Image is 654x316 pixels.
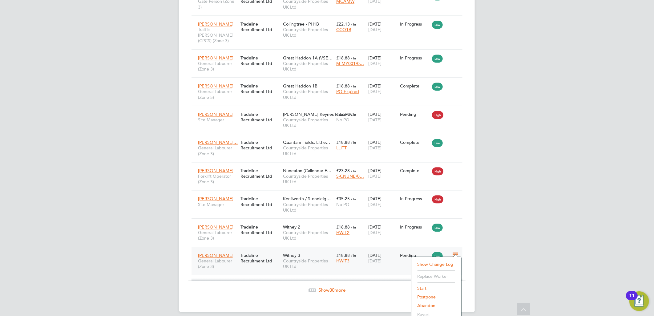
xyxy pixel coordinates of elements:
[351,112,356,117] span: / hr
[336,27,351,32] span: CCO1B
[432,83,443,91] span: Low
[239,136,281,154] div: Tradeline Recruitment Ltd
[336,21,350,27] span: £22.13
[318,287,345,293] span: Show more
[400,140,429,145] div: Complete
[367,193,399,210] div: [DATE]
[432,21,443,29] span: Low
[351,140,356,145] span: / hr
[367,136,399,154] div: [DATE]
[198,145,237,156] span: General Labourer (Zone 3)
[239,18,281,35] div: Tradeline Recruitment Ltd
[351,56,356,60] span: / hr
[351,168,356,173] span: / hr
[239,52,281,69] div: Tradeline Recruitment Ltd
[336,83,350,89] span: £18.88
[239,249,281,267] div: Tradeline Recruitment Ltd
[367,108,399,126] div: [DATE]
[196,136,462,141] a: [PERSON_NAME]…General Labourer (Zone 3)Tradeline Recruitment LtdQuantam Fields, Little…Countrysid...
[368,117,381,123] span: [DATE]
[367,165,399,182] div: [DATE]
[329,287,334,293] span: 30
[283,168,331,173] span: Nuneaton (Callendar F…
[239,108,281,126] div: Tradeline Recruitment Ltd
[367,52,399,69] div: [DATE]
[283,173,333,184] span: Countryside Properties UK Ltd
[198,89,237,100] span: General Labourer (Zone 5)
[368,61,381,66] span: [DATE]
[336,55,350,61] span: £18.88
[198,253,233,258] span: [PERSON_NAME]
[283,202,333,213] span: Countryside Properties UK Ltd
[432,139,443,147] span: Low
[351,225,356,229] span: / hr
[336,168,350,173] span: £23.28
[283,253,300,258] span: Witney 3
[400,224,429,230] div: In Progress
[351,22,356,26] span: / hr
[198,21,233,27] span: [PERSON_NAME]
[367,221,399,238] div: [DATE]
[400,83,429,89] div: Complete
[198,55,233,61] span: [PERSON_NAME]
[336,173,364,179] span: S-CNUNE/0…
[198,173,237,184] span: Forklift Operator (Zone 3)
[196,164,462,170] a: [PERSON_NAME]Forklift Operator (Zone 3)Tradeline Recruitment LtdNuneaton (Callendar F…Countryside...
[239,221,281,238] div: Tradeline Recruitment Ltd
[351,196,356,201] span: / hr
[196,108,462,113] a: [PERSON_NAME]Site ManagerTradeline Recruitment Ltd[PERSON_NAME] Keynes Phase D…Countryside Proper...
[400,111,429,117] div: Pending
[198,224,233,230] span: [PERSON_NAME]
[198,168,233,173] span: [PERSON_NAME]
[283,21,319,27] span: Collingtree - PH1B
[283,111,355,117] span: [PERSON_NAME] Keynes Phase D…
[196,80,462,85] a: [PERSON_NAME]General Labourer (Zone 5)Tradeline Recruitment LtdGreat Haddon 1BCountryside Propert...
[629,291,649,311] button: Open Resource Center, 11 new notifications
[432,224,443,232] span: Low
[283,27,333,38] span: Countryside Properties UK Ltd
[198,61,237,72] span: General Labourer (Zone 3)
[198,27,237,44] span: Traffic [PERSON_NAME] (CPCS) (Zone 3)
[198,230,237,241] span: General Labourer (Zone 3)
[196,192,462,198] a: [PERSON_NAME]Site ManagerTradeline Recruitment LtdKenilworth / Stoneleig…Countryside Properties U...
[400,168,429,173] div: Complete
[198,117,237,123] span: Site Manager
[368,258,381,264] span: [DATE]
[400,21,429,27] div: In Progress
[336,253,350,258] span: £18.88
[198,111,233,117] span: [PERSON_NAME]
[336,89,359,94] span: PO Expired
[283,83,317,89] span: Great Haddon 1B
[239,80,281,97] div: Tradeline Recruitment Ltd
[198,258,237,269] span: General Labourer (Zone 3)
[336,196,350,201] span: £35.25
[283,61,333,72] span: Countryside Properties UK Ltd
[336,202,349,207] span: No PO
[629,296,635,304] div: 11
[367,80,399,97] div: [DATE]
[432,252,443,260] span: Low
[196,18,462,23] a: [PERSON_NAME]Traffic [PERSON_NAME] (CPCS) (Zone 3)Tradeline Recruitment LtdCollingtree - PH1BCoun...
[368,230,381,235] span: [DATE]
[198,140,238,145] span: [PERSON_NAME]…
[283,258,333,269] span: Countryside Properties UK Ltd
[283,117,333,128] span: Countryside Properties UK Ltd
[432,111,443,119] span: High
[283,230,333,241] span: Countryside Properties UK Ltd
[367,18,399,35] div: [DATE]
[196,52,462,57] a: [PERSON_NAME]General Labourer (Zone 3)Tradeline Recruitment LtdGreat Haddon 1A (VSE…Countryside P...
[400,196,429,201] div: In Progress
[368,89,381,94] span: [DATE]
[198,202,237,207] span: Site Manager
[336,140,350,145] span: £18.88
[367,249,399,267] div: [DATE]
[414,293,458,301] li: Postpone
[432,195,443,203] span: High
[368,145,381,151] span: [DATE]
[432,55,443,63] span: Low
[368,173,381,179] span: [DATE]
[196,221,462,226] a: [PERSON_NAME]General Labourer (Zone 3)Tradeline Recruitment LtdWitney 2Countryside Properties UK ...
[336,258,349,264] span: HWIT3
[283,224,300,230] span: Witney 2
[239,193,281,210] div: Tradeline Recruitment Ltd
